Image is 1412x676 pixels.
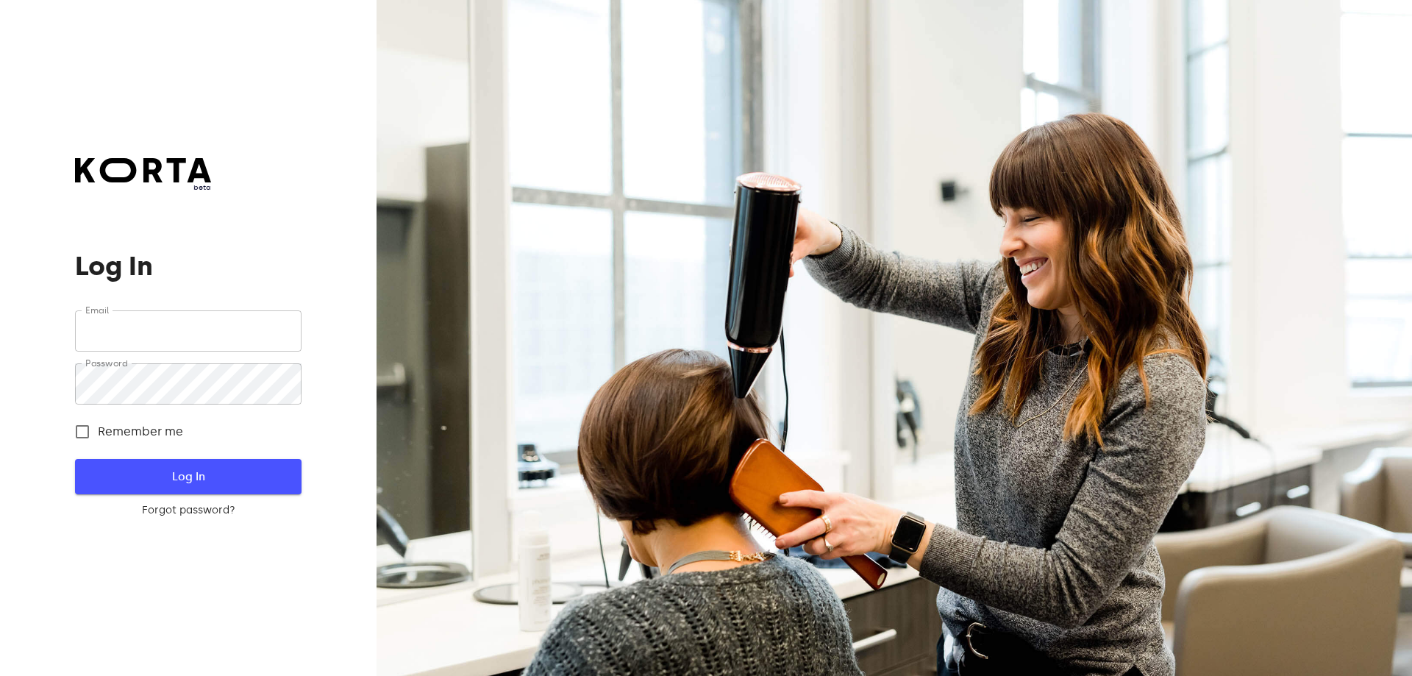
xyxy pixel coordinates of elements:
img: Korta [75,158,211,182]
span: Remember me [98,423,183,441]
span: Log In [99,467,277,486]
h1: Log In [75,252,301,281]
button: Log In [75,459,301,494]
a: beta [75,158,211,193]
a: Forgot password? [75,503,301,518]
span: beta [75,182,211,193]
